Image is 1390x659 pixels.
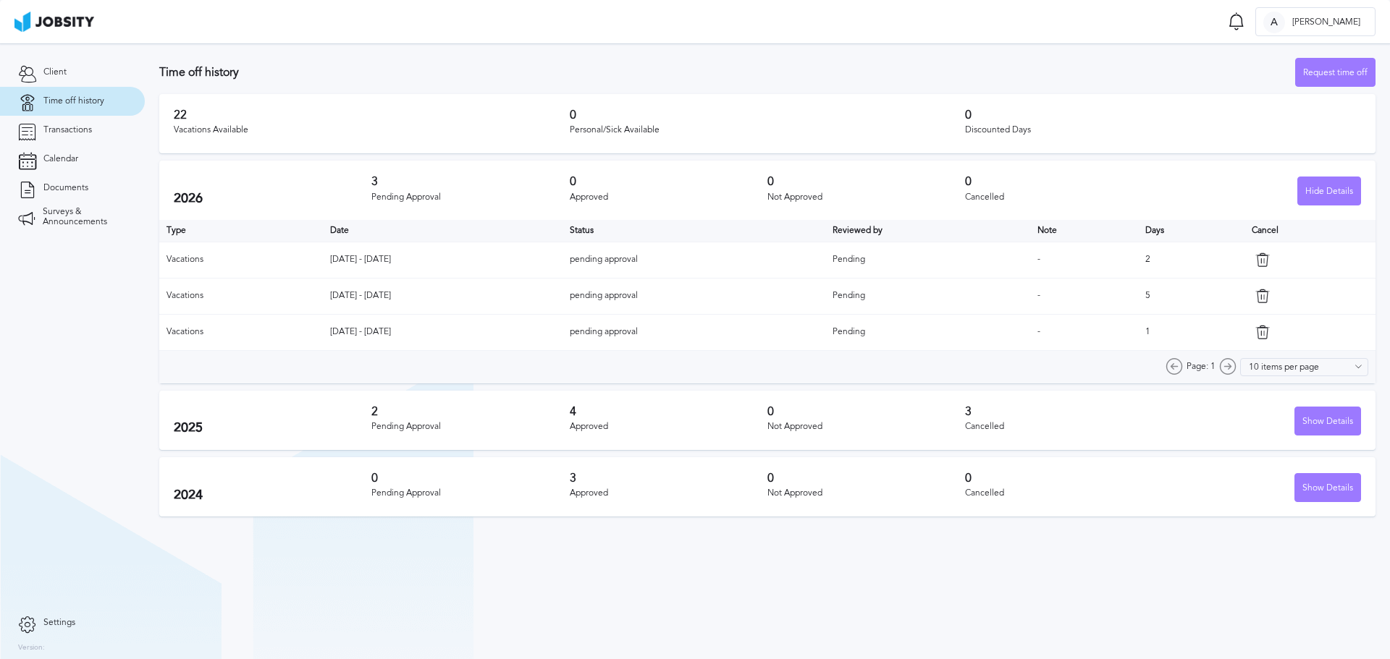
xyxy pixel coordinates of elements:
span: Documents [43,183,88,193]
div: A [1263,12,1285,33]
div: Pending Approval [371,192,569,203]
h2: 2024 [174,488,371,503]
h3: 0 [767,405,965,418]
h3: 3 [965,405,1163,418]
h3: 0 [570,109,966,122]
h3: 0 [767,175,965,188]
div: Vacations Available [174,125,570,135]
span: Calendar [43,154,78,164]
button: Hide Details [1297,177,1361,205]
td: 5 [1138,278,1244,314]
div: Not Approved [767,422,965,432]
td: Vacations [159,278,323,314]
label: Version: [18,644,45,652]
div: Approved [570,488,767,498]
div: Cancelled [965,192,1163,203]
td: pending approval [563,314,825,350]
th: Toggle SortBy [825,220,1030,242]
div: Personal/Sick Available [570,125,966,135]
span: - [1037,290,1040,300]
h3: Time off history [159,66,1295,79]
div: Not Approved [767,488,965,498]
td: Vacations [159,314,323,350]
h3: 22 [174,109,570,122]
h2: 2025 [174,420,371,435]
img: ab4bad089aa723f57921c736e9817d99.png [14,12,94,32]
td: pending approval [563,242,825,278]
span: - [1037,254,1040,264]
div: Show Details [1295,407,1360,436]
span: Transactions [43,125,92,135]
button: Request time off [1295,58,1376,87]
div: Cancelled [965,422,1163,432]
div: Pending Approval [371,488,569,498]
span: Client [43,67,67,77]
h3: 3 [570,472,767,485]
h3: 0 [570,175,767,188]
h3: 0 [965,175,1163,188]
td: [DATE] - [DATE] [323,278,563,314]
h3: 0 [767,472,965,485]
td: pending approval [563,278,825,314]
button: Show Details [1294,407,1361,435]
th: Type [159,220,323,242]
div: Approved [570,422,767,432]
span: - [1037,326,1040,336]
h3: 4 [570,405,767,418]
span: Surveys & Announcements [43,207,127,227]
th: Toggle SortBy [1030,220,1139,242]
div: Not Approved [767,192,965,203]
th: Days [1138,220,1244,242]
th: Cancel [1244,220,1376,242]
span: Time off history [43,96,104,106]
td: [DATE] - [DATE] [323,242,563,278]
div: Show Details [1295,474,1360,503]
span: Pending [833,326,865,336]
h3: 2 [371,405,569,418]
span: Settings [43,618,75,628]
div: Cancelled [965,488,1163,498]
th: Toggle SortBy [563,220,825,242]
h3: 0 [965,472,1163,485]
td: 2 [1138,242,1244,278]
button: A[PERSON_NAME] [1255,7,1376,36]
td: Vacations [159,242,323,278]
div: Pending Approval [371,422,569,432]
td: 1 [1138,314,1244,350]
th: Toggle SortBy [323,220,563,242]
h3: 3 [371,175,569,188]
span: [PERSON_NAME] [1285,17,1368,27]
h3: 0 [965,109,1361,122]
span: Pending [833,290,865,300]
h3: 0 [371,472,569,485]
span: Pending [833,254,865,264]
td: [DATE] - [DATE] [323,314,563,350]
div: Request time off [1296,59,1375,88]
h2: 2026 [174,191,371,206]
div: Hide Details [1298,177,1360,206]
span: Page: 1 [1187,362,1216,372]
div: Discounted Days [965,125,1361,135]
button: Show Details [1294,473,1361,502]
div: Approved [570,192,767,203]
